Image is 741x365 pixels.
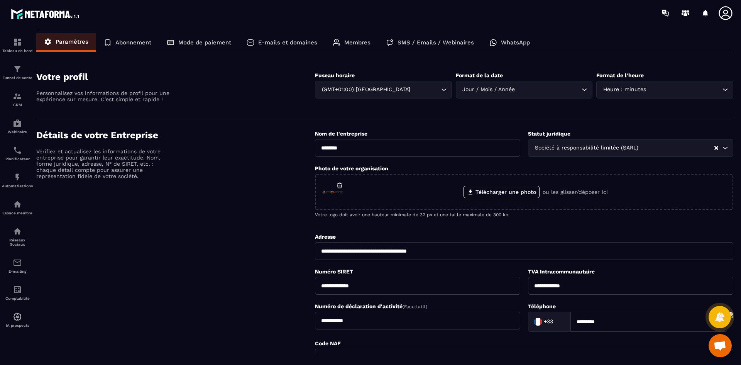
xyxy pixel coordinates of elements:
[315,303,427,309] label: Numéro de déclaration d'activité
[2,296,33,300] p: Comptabilité
[398,39,474,46] p: SMS / Emails / Webinaires
[528,303,556,309] label: Téléphone
[13,173,22,182] img: automations
[315,268,353,275] label: Numéro SIRET
[533,144,640,152] span: Société à responsabilité limitée (SARL)
[517,85,580,94] input: Search for option
[315,72,355,78] label: Fuseau horaire
[13,65,22,74] img: formation
[36,71,315,82] h4: Votre profil
[36,130,315,141] h4: Détails de votre Entreprise
[320,85,412,94] span: (GMT+01:00) [GEOGRAPHIC_DATA]
[530,314,546,329] img: Country Flag
[544,318,553,326] span: +33
[640,144,714,152] input: Search for option
[315,131,367,137] label: Nom de l'entreprise
[2,184,33,188] p: Automatisations
[2,86,33,113] a: formationformationCRM
[464,186,540,198] label: Télécharger une photo
[13,92,22,101] img: formation
[528,131,570,137] label: Statut juridique
[596,72,644,78] label: Format de l’heure
[456,72,503,78] label: Format de la date
[2,103,33,107] p: CRM
[315,234,336,240] label: Adresse
[543,189,608,195] p: ou les glisser/déposer ici
[178,39,231,46] p: Mode de paiement
[2,252,33,279] a: emailemailE-mailing
[13,119,22,128] img: automations
[13,37,22,47] img: formation
[2,167,33,194] a: automationsautomationsAutomatisations
[315,340,341,346] label: Code NAF
[456,81,593,98] div: Search for option
[648,85,721,94] input: Search for option
[56,38,88,45] p: Paramètres
[315,165,388,171] label: Photo de votre organisation
[601,85,648,94] span: Heure : minutes
[2,221,33,252] a: social-networksocial-networkRéseaux Sociaux
[403,304,427,309] span: (Facultatif)
[36,90,171,102] p: Personnalisez vos informations de profil pour une expérience sur mesure. C'est simple et rapide !
[412,85,439,94] input: Search for option
[528,139,733,157] div: Search for option
[709,334,732,357] a: Ouvrir le chat
[2,323,33,328] p: IA prospects
[2,279,33,306] a: accountantaccountantComptabilité
[2,59,33,86] a: formationformationTunnel de vente
[555,316,562,328] input: Search for option
[714,145,718,151] button: Clear Selected
[115,39,151,46] p: Abonnement
[2,49,33,53] p: Tableau de bord
[2,76,33,80] p: Tunnel de vente
[13,258,22,267] img: email
[13,146,22,155] img: scheduler
[528,268,595,275] label: TVA Intracommunautaire
[461,85,517,94] span: Jour / Mois / Année
[36,148,171,179] p: Vérifiez et actualisez les informations de votre entreprise pour garantir leur exactitude. Nom, f...
[13,312,22,321] img: automations
[2,32,33,59] a: formationformationTableau de bord
[2,211,33,215] p: Espace membre
[528,312,570,332] div: Search for option
[596,81,733,98] div: Search for option
[501,39,530,46] p: WhatsApp
[2,157,33,161] p: Planificateur
[2,269,33,273] p: E-mailing
[13,227,22,236] img: social-network
[2,140,33,167] a: schedulerschedulerPlanificateur
[13,200,22,209] img: automations
[2,238,33,246] p: Réseaux Sociaux
[11,7,80,21] img: logo
[13,285,22,294] img: accountant
[315,81,452,98] div: Search for option
[2,113,33,140] a: automationsautomationsWebinaire
[315,212,733,217] p: Votre logo doit avoir une hauteur minimale de 32 px et une taille maximale de 300 ko.
[258,39,317,46] p: E-mails et domaines
[2,194,33,221] a: automationsautomationsEspace membre
[2,130,33,134] p: Webinaire
[344,39,370,46] p: Membres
